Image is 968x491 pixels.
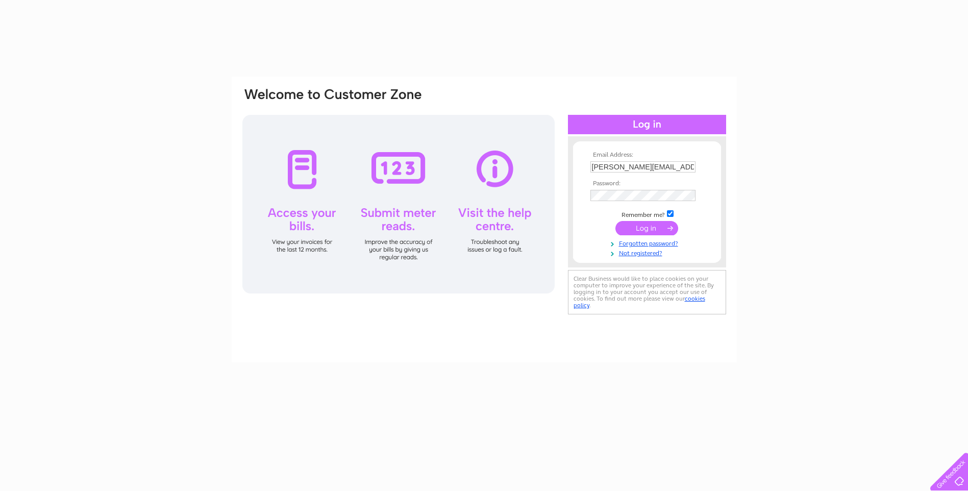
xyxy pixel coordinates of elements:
[588,152,706,159] th: Email Address:
[615,221,678,235] input: Submit
[588,180,706,187] th: Password:
[574,295,705,309] a: cookies policy
[590,238,706,248] a: Forgotten password?
[568,270,726,314] div: Clear Business would like to place cookies on your computer to improve your experience of the sit...
[588,209,706,219] td: Remember me?
[590,248,706,257] a: Not registered?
